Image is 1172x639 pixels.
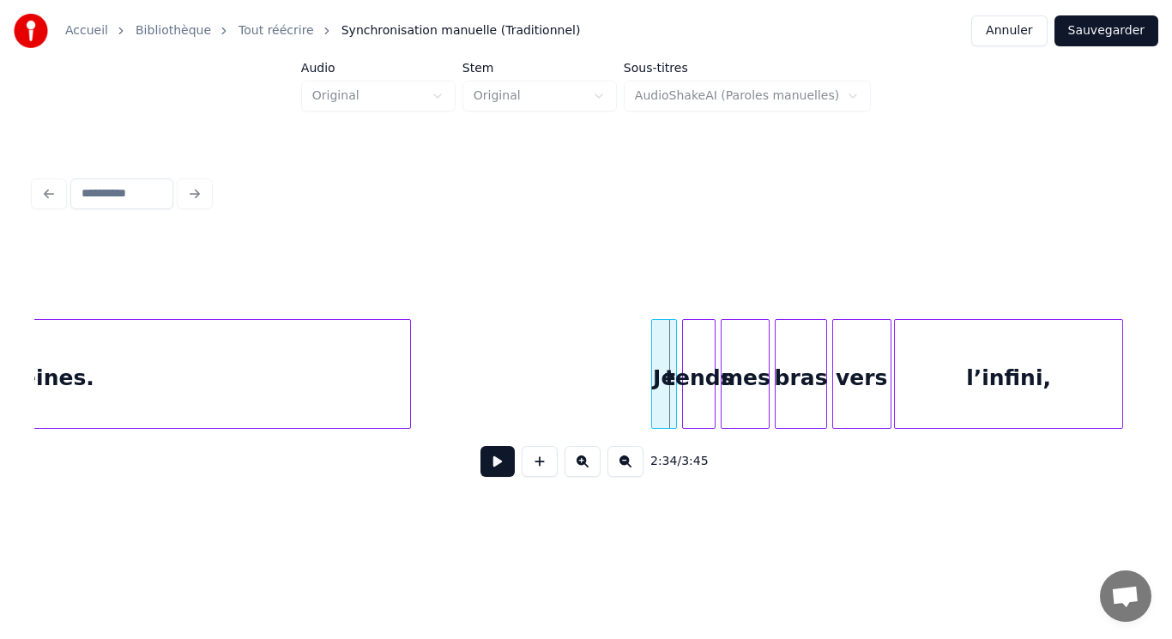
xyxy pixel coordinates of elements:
[1054,15,1158,46] button: Sauvegarder
[341,22,581,39] span: Synchronisation manuelle (Traditionnel)
[136,22,211,39] a: Bibliothèque
[971,15,1047,46] button: Annuler
[650,453,677,470] span: 2:34
[14,14,48,48] img: youka
[65,22,108,39] a: Accueil
[681,453,708,470] span: 3:45
[462,62,617,74] label: Stem
[624,62,871,74] label: Sous-titres
[301,62,456,74] label: Audio
[1100,570,1151,622] div: Ouvrir le chat
[65,22,580,39] nav: breadcrumb
[239,22,314,39] a: Tout réécrire
[650,453,692,470] div: /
